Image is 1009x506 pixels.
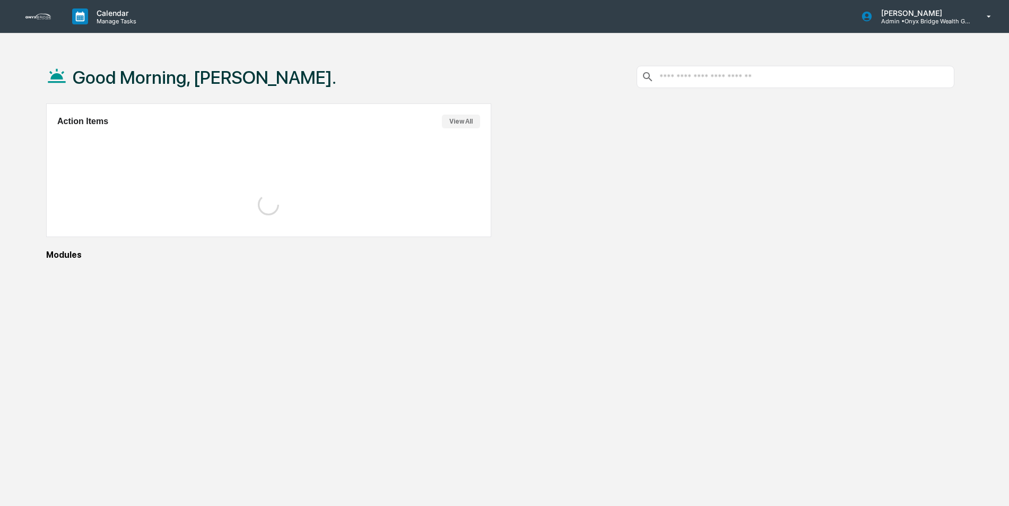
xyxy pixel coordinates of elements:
[88,18,142,25] p: Manage Tasks
[873,18,971,25] p: Admin • Onyx Bridge Wealth Group LLC
[46,250,954,260] div: Modules
[88,8,142,18] p: Calendar
[873,8,971,18] p: [PERSON_NAME]
[73,67,336,88] h1: Good Morning, [PERSON_NAME].
[25,13,51,20] img: logo
[57,117,108,126] h2: Action Items
[442,115,480,128] button: View All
